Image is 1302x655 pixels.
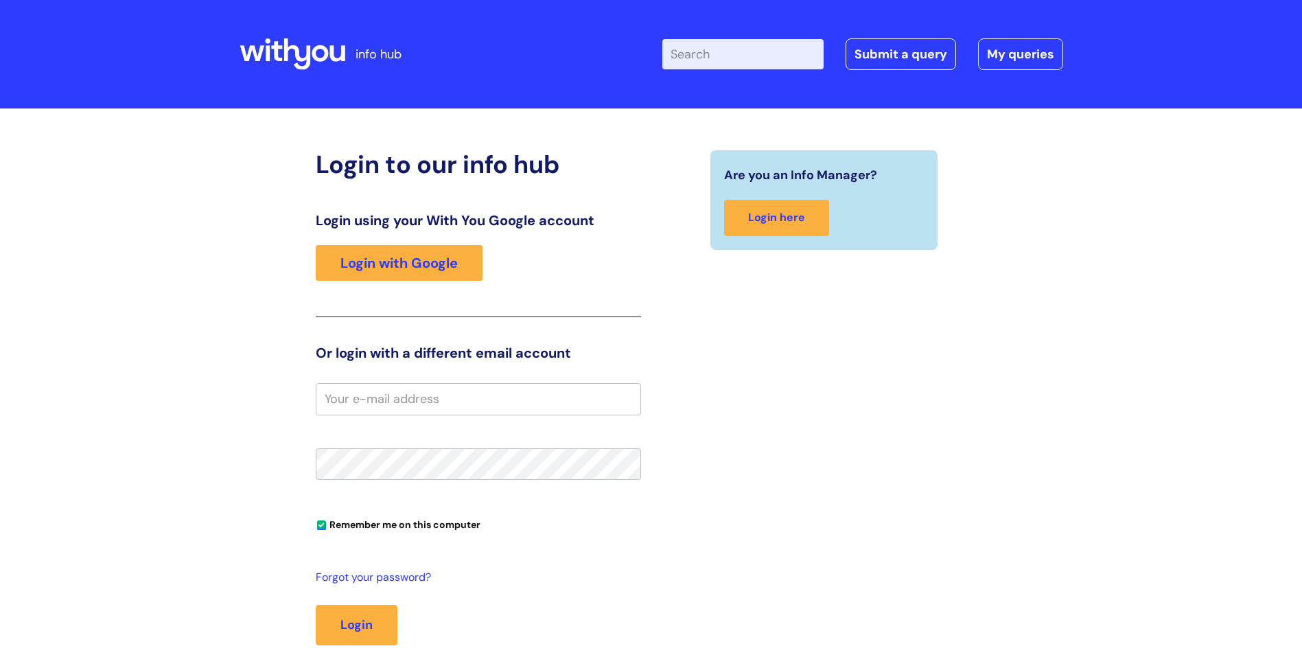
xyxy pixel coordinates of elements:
[316,516,480,531] label: Remember me on this computer
[316,212,641,229] h3: Login using your With You Google account
[356,43,402,65] p: info hub
[316,513,641,535] div: You can uncheck this option if you're logging in from a shared device
[978,38,1063,70] a: My queries
[662,39,824,69] input: Search
[846,38,956,70] a: Submit a query
[316,605,397,645] button: Login
[316,150,641,179] h2: Login to our info hub
[316,568,634,588] a: Forgot your password?
[724,164,877,186] span: Are you an Info Manager?
[724,200,829,236] a: Login here
[317,521,326,530] input: Remember me on this computer
[316,245,483,281] a: Login with Google
[316,383,641,415] input: Your e-mail address
[316,345,641,361] h3: Or login with a different email account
